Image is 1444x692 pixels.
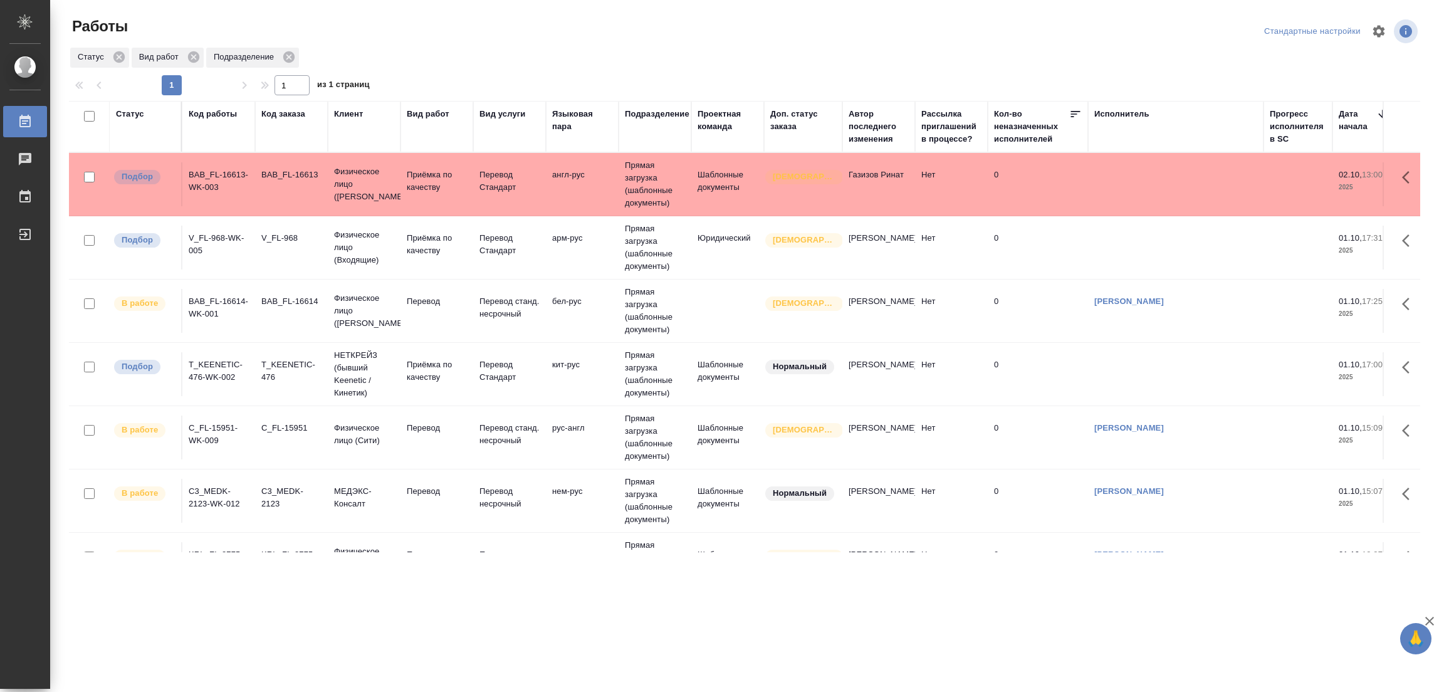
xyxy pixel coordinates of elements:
span: Посмотреть информацию [1394,19,1420,43]
td: бел-рус [546,289,619,333]
p: 2025 [1339,181,1389,194]
button: 🙏 [1400,623,1431,654]
td: [PERSON_NAME] [842,416,915,459]
div: Проектная команда [698,108,758,133]
p: 01.10, [1339,296,1362,306]
p: Нормальный [773,487,827,500]
td: T_KEENETIC-476-WK-002 [182,352,255,396]
td: Шаблонные документы [691,416,764,459]
td: Прямая загрузка (шаблонные документы) [619,280,691,342]
button: Здесь прячутся важные кнопки [1394,352,1425,382]
p: Подразделение [214,51,278,63]
button: Здесь прячутся важные кнопки [1394,479,1425,509]
div: Подразделение [625,108,689,120]
p: [DEMOGRAPHIC_DATA] [773,170,835,183]
p: 2025 [1339,371,1389,384]
div: BAB_FL-16614 [261,295,322,308]
td: Прямая загрузка (шаблонные документы) [619,216,691,279]
td: [PERSON_NAME] [842,542,915,586]
td: Нет [915,162,988,206]
p: [DEMOGRAPHIC_DATA] [773,424,835,436]
div: Статус [116,108,144,120]
td: Шаблонные документы [691,479,764,523]
div: Исполнитель выполняет работу [113,548,175,565]
button: Здесь прячутся важные кнопки [1394,416,1425,446]
td: BAB_FL-16614-WK-001 [182,289,255,333]
p: 2025 [1339,498,1389,510]
div: Код заказа [261,108,305,120]
div: split button [1261,22,1364,41]
p: Подбор [122,360,153,373]
p: 01.10, [1339,360,1362,369]
td: Газизов Ринат [842,162,915,206]
div: Код работы [189,108,237,120]
td: 0 [988,352,1088,396]
p: 13:37 [1362,550,1383,559]
p: Физическое лицо (Сити) [334,422,394,447]
div: Прогресс исполнителя в SC [1270,108,1326,145]
p: 01.10, [1339,423,1362,432]
td: 0 [988,479,1088,523]
p: 17:31 [1362,233,1383,243]
td: Шаблонные документы [691,542,764,586]
p: Перевод станд. несрочный [479,295,540,320]
p: НЕТКРЕЙЗ (бывший Keenetic / Кинетик) [334,349,394,399]
p: Физическое лицо ([PERSON_NAME]) [334,165,394,203]
td: V_FL-968-WK-005 [182,226,255,270]
div: V_FL-968 [261,232,322,244]
div: Исполнитель выполняет работу [113,295,175,312]
td: C_FL-15951-WK-009 [182,416,255,459]
div: Языковая пара [552,108,612,133]
p: Нормальный [773,360,827,373]
div: Вид работ [407,108,449,120]
td: [PERSON_NAME] [842,479,915,523]
div: Рассылка приглашений в процессе? [921,108,981,145]
td: англ-рус [546,162,619,206]
p: В работе [122,424,158,436]
td: 0 [988,226,1088,270]
td: 0 [988,542,1088,586]
div: Исполнитель выполняет работу [113,422,175,439]
td: Прямая загрузка (шаблонные документы) [619,153,691,216]
span: из 1 страниц [317,77,370,95]
div: Подразделение [206,48,299,68]
div: C_FL-15951 [261,422,322,434]
td: BAB_FL-16613-WK-003 [182,162,255,206]
td: [PERSON_NAME] [842,289,915,333]
span: Настроить таблицу [1364,16,1394,46]
div: Можно подбирать исполнителей [113,169,175,186]
p: В работе [122,297,158,310]
p: 2025 [1339,244,1389,257]
td: Нет [915,416,988,459]
p: 17:25 [1362,296,1383,306]
td: 0 [988,289,1088,333]
td: Прямая загрузка (шаблонные документы) [619,469,691,532]
p: [DEMOGRAPHIC_DATA] [773,297,835,310]
td: Нет [915,289,988,333]
td: Юридический [691,226,764,270]
div: Исполнитель [1094,108,1149,120]
p: Перевод [407,295,467,308]
p: Перевод Стандарт [479,548,540,574]
td: Нет [915,226,988,270]
p: 02.10, [1339,170,1362,179]
p: Приёмка по качеству [407,232,467,257]
td: 0 [988,162,1088,206]
p: 01.10, [1339,486,1362,496]
a: [PERSON_NAME] [1094,486,1164,496]
a: [PERSON_NAME] [1094,423,1164,432]
td: Нет [915,479,988,523]
td: кирг-рус [546,542,619,586]
p: Перевод [407,548,467,561]
div: Автор последнего изменения [849,108,909,145]
td: KRL_FL-8775-WK-008 [182,542,255,586]
div: Кол-во неназначенных исполнителей [994,108,1069,145]
p: Перевод Стандарт [479,169,540,194]
p: 01.10, [1339,550,1362,559]
div: Исполнитель выполняет работу [113,485,175,502]
p: Перевод [407,422,467,434]
p: 2025 [1339,434,1389,447]
p: Перевод Стандарт [479,232,540,257]
div: Можно подбирать исполнителей [113,359,175,375]
p: Физическое лицо ([PERSON_NAME]) [334,292,394,330]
